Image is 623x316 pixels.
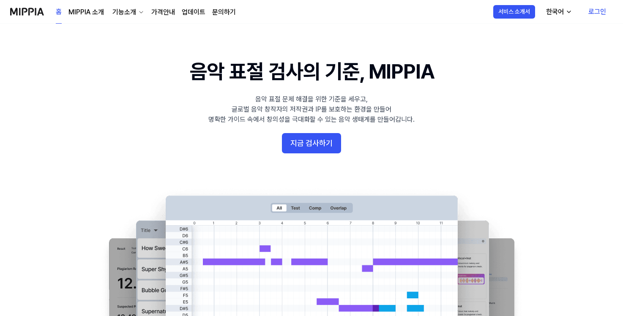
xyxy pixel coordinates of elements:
[68,7,104,17] a: MIPPIA 소개
[282,133,341,153] button: 지금 검사하기
[151,7,175,17] a: 가격안내
[182,7,205,17] a: 업데이트
[208,94,415,125] div: 음악 표절 문제 해결을 위한 기준을 세우고, 글로벌 음악 창작자의 저작권과 IP를 보호하는 환경을 만들어 명확한 가이드 속에서 창의성을 극대화할 수 있는 음악 생태계를 만들어...
[111,7,138,17] div: 기능소개
[190,57,434,86] h1: 음악 표절 검사의 기준, MIPPIA
[56,0,62,24] a: 홈
[544,7,566,17] div: 한국어
[111,7,145,17] button: 기능소개
[539,3,577,20] button: 한국어
[212,7,236,17] a: 문의하기
[493,5,535,19] button: 서비스 소개서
